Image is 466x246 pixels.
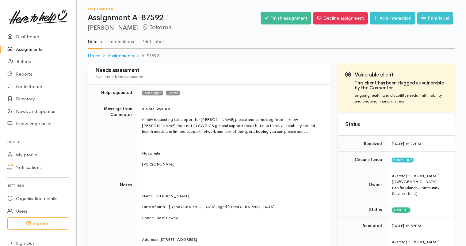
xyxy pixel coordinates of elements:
[142,237,323,243] p: Address: [STREET_ADDRESS]
[142,204,323,210] p: Date of birth: [DEMOGRAPHIC_DATA], aged [DEMOGRAPHIC_DATA]
[142,91,163,95] span: Food support
[355,92,447,104] p: ongoing health and disability needs limit mobility and ongoing financial stress
[338,168,387,202] td: Owner
[88,49,455,63] nav: breadcrumb
[7,181,69,190] h6: Settings
[392,223,421,228] time: [DATE] 12:59PM
[88,101,137,177] td: Message from Connector
[88,24,261,31] h2: [PERSON_NAME]
[142,24,172,31] span: Tokoroa
[392,158,414,162] span: Community
[392,173,440,196] span: Akarere [PERSON_NAME] ([GEOGRAPHIC_DATA] Pacific Islands Community Services Trust)
[392,141,421,146] time: [DATE] 12:22PM
[142,117,323,135] p: Kindly requesting kai support for [PERSON_NAME] please and some dog food. I know [PERSON_NAME] do...
[355,72,447,78] h3: Vulnerable client
[142,193,323,199] p: Name: [PERSON_NAME]
[88,52,100,59] a: Home
[108,52,134,59] a: Assignments
[142,215,323,221] p: Phone: 0212103293
[166,91,180,95] span: Pet food
[7,217,69,230] button: Support
[370,12,415,24] a: Add interaction
[88,13,261,22] h1: Assignment A-87592
[109,31,134,48] a: Interactions
[134,52,159,59] li: A-87592
[338,202,387,218] td: Status
[417,12,453,24] a: Print label
[142,161,323,167] p: [PERSON_NAME]
[261,12,311,24] a: Finish assignment
[7,138,69,146] h6: Profile
[88,7,261,11] h6: Assignments
[88,31,102,49] a: Details
[338,136,387,152] td: Received
[392,207,411,212] span: Accepted
[355,80,447,91] h4: This client has been flagged as vulnerable by the Connector
[338,152,387,168] td: Circumstance
[88,85,137,101] td: Help requested
[345,122,447,128] h3: Status
[141,31,164,48] a: Print Label
[142,106,323,112] p: Kia ora SWPICS
[95,68,323,73] h3: Needs assessment
[338,218,387,234] td: Accepted
[313,12,368,24] a: Decline assignment
[95,74,143,79] span: Evaluation from Connector
[142,150,323,156] p: Ngaa mihi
